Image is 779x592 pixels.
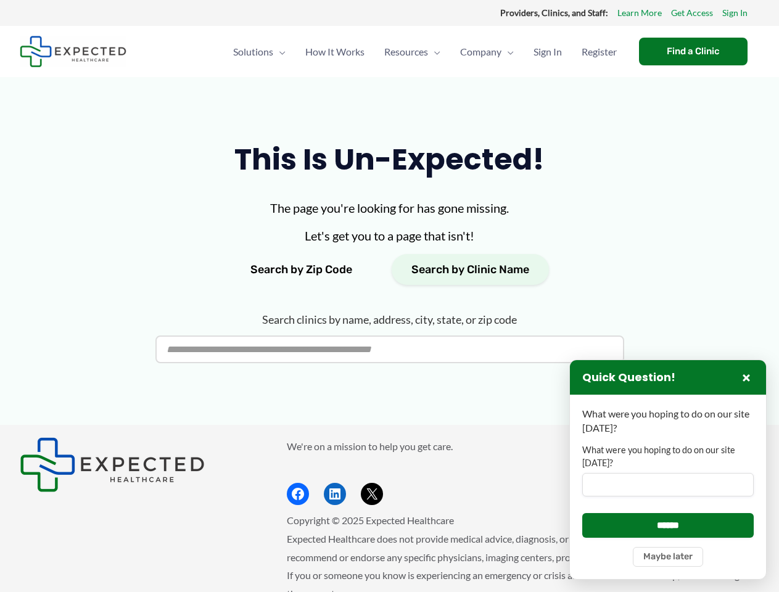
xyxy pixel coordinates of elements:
span: Copyright © 2025 Expected Healthcare [287,514,454,526]
a: Sign In [524,30,572,73]
p: The page you're looking for has gone missing. [155,199,624,217]
span: Solutions [233,30,273,73]
img: Expected Healthcare Logo - side, dark font, small [20,437,205,492]
p: We're on a mission to help you get care. [287,437,760,456]
span: Resources [384,30,428,73]
h3: Quick Question! [582,371,675,385]
span: Company [460,30,501,73]
a: ResourcesMenu Toggle [374,30,450,73]
img: Expected Healthcare Logo - side, dark font, small [20,36,126,67]
strong: Providers, Clinics, and Staff: [500,7,608,18]
span: Menu Toggle [273,30,286,73]
button: Close [739,370,754,385]
a: CompanyMenu Toggle [450,30,524,73]
span: Menu Toggle [428,30,440,73]
aside: Footer Widget 1 [20,437,256,492]
button: Maybe later [633,547,703,567]
button: Search by Clinic Name [392,254,549,285]
a: Learn More [617,5,662,21]
label: Search clinics by name, address, city, state, or zip code [155,310,624,330]
a: Sign In [722,5,748,21]
a: SolutionsMenu Toggle [223,30,295,73]
a: Register [572,30,627,73]
span: Register [582,30,617,73]
p: Let's get you to a page that isn't! [155,226,624,245]
span: Menu Toggle [501,30,514,73]
span: Sign In [534,30,562,73]
span: How It Works [305,30,365,73]
button: Search by Zip Code [231,254,372,285]
a: How It Works [295,30,374,73]
nav: Primary Site Navigation [223,30,627,73]
a: Get Access [671,5,713,21]
label: What were you hoping to do on our site [DATE]? [582,444,754,469]
a: Find a Clinic [639,38,748,65]
h1: This is un-expected! [155,139,624,180]
aside: Footer Widget 2 [287,437,760,506]
p: What were you hoping to do on our site [DATE]? [582,407,754,435]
